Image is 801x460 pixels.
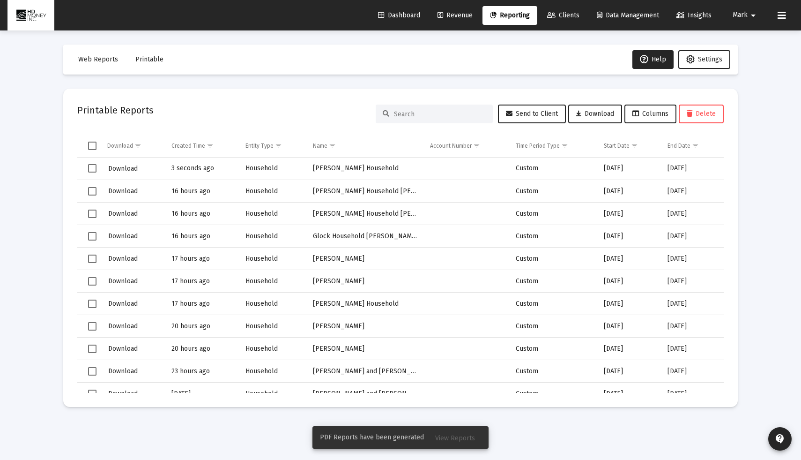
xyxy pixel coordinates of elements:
[108,390,138,398] span: Download
[632,50,674,69] button: Help
[490,11,530,19] span: Reporting
[561,142,568,149] span: Show filter options for column 'Time Period Type'
[329,142,336,149] span: Show filter options for column 'Name'
[239,158,306,180] td: Household
[306,203,423,225] td: [PERSON_NAME] Household [PERSON_NAME] and [PERSON_NAME]
[101,135,165,157] td: Column Download
[107,229,139,243] button: Download
[509,270,597,293] td: Custom
[165,225,239,248] td: 16 hours ago
[88,142,96,150] div: Select all
[698,55,722,63] span: Settings
[135,55,163,63] span: Printable
[748,6,759,25] mat-icon: arrow_drop_down
[108,232,138,240] span: Download
[165,135,239,157] td: Column Created Time
[306,270,423,293] td: [PERSON_NAME]
[540,6,587,25] a: Clients
[239,360,306,383] td: Household
[107,387,139,400] button: Download
[661,180,724,203] td: [DATE]
[107,184,139,198] button: Download
[597,203,661,225] td: [DATE]
[509,203,597,225] td: Custom
[597,248,661,270] td: [DATE]
[423,135,509,157] td: Column Account Number
[435,434,475,442] span: View Reports
[306,338,423,360] td: [PERSON_NAME]
[239,135,306,157] td: Column Entity Type
[661,270,724,293] td: [DATE]
[165,248,239,270] td: 17 hours ago
[597,180,661,203] td: [DATE]
[165,383,239,405] td: [DATE]
[661,248,724,270] td: [DATE]
[661,225,724,248] td: [DATE]
[306,158,423,180] td: [PERSON_NAME] Household
[71,50,126,69] button: Web Reports
[371,6,428,25] a: Dashboard
[108,165,138,173] span: Download
[165,338,239,360] td: 20 hours ago
[430,142,472,150] div: Account Number
[165,360,239,383] td: 23 hours ago
[597,11,659,19] span: Data Management
[509,225,597,248] td: Custom
[597,315,661,338] td: [DATE]
[245,142,274,150] div: Entity Type
[568,105,622,123] button: Download
[165,203,239,225] td: 16 hours ago
[107,162,139,175] button: Download
[107,252,139,265] button: Download
[239,338,306,360] td: Household
[165,293,239,315] td: 17 hours ago
[165,315,239,338] td: 20 hours ago
[597,270,661,293] td: [DATE]
[667,142,690,150] div: End Date
[428,429,482,446] button: View Reports
[134,142,141,149] span: Show filter options for column 'Download'
[509,360,597,383] td: Custom
[78,55,118,63] span: Web Reports
[509,315,597,338] td: Custom
[597,383,661,405] td: [DATE]
[509,248,597,270] td: Custom
[597,338,661,360] td: [DATE]
[589,6,667,25] a: Data Management
[107,142,133,150] div: Download
[661,360,724,383] td: [DATE]
[597,293,661,315] td: [DATE]
[306,360,423,383] td: [PERSON_NAME] and [PERSON_NAME]
[108,300,138,308] span: Download
[108,345,138,353] span: Download
[604,142,630,150] div: Start Date
[107,319,139,333] button: Download
[88,255,96,263] div: Select row
[378,11,420,19] span: Dashboard
[107,342,139,355] button: Download
[676,11,712,19] span: Insights
[624,105,676,123] button: Columns
[661,158,724,180] td: [DATE]
[306,180,423,203] td: [PERSON_NAME] Household [PERSON_NAME] and [PERSON_NAME]
[108,367,138,375] span: Download
[482,6,537,25] a: Reporting
[239,203,306,225] td: Household
[107,274,139,288] button: Download
[438,11,473,19] span: Revenue
[306,315,423,338] td: [PERSON_NAME]
[509,293,597,315] td: Custom
[165,158,239,180] td: 3 seconds ago
[509,180,597,203] td: Custom
[516,142,560,150] div: Time Period Type
[597,360,661,383] td: [DATE]
[661,135,724,157] td: Column End Date
[306,293,423,315] td: [PERSON_NAME] Household
[509,135,597,157] td: Column Time Period Type
[88,210,96,218] div: Select row
[88,300,96,308] div: Select row
[88,187,96,196] div: Select row
[733,11,748,19] span: Mark
[678,50,730,69] button: Settings
[239,180,306,203] td: Household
